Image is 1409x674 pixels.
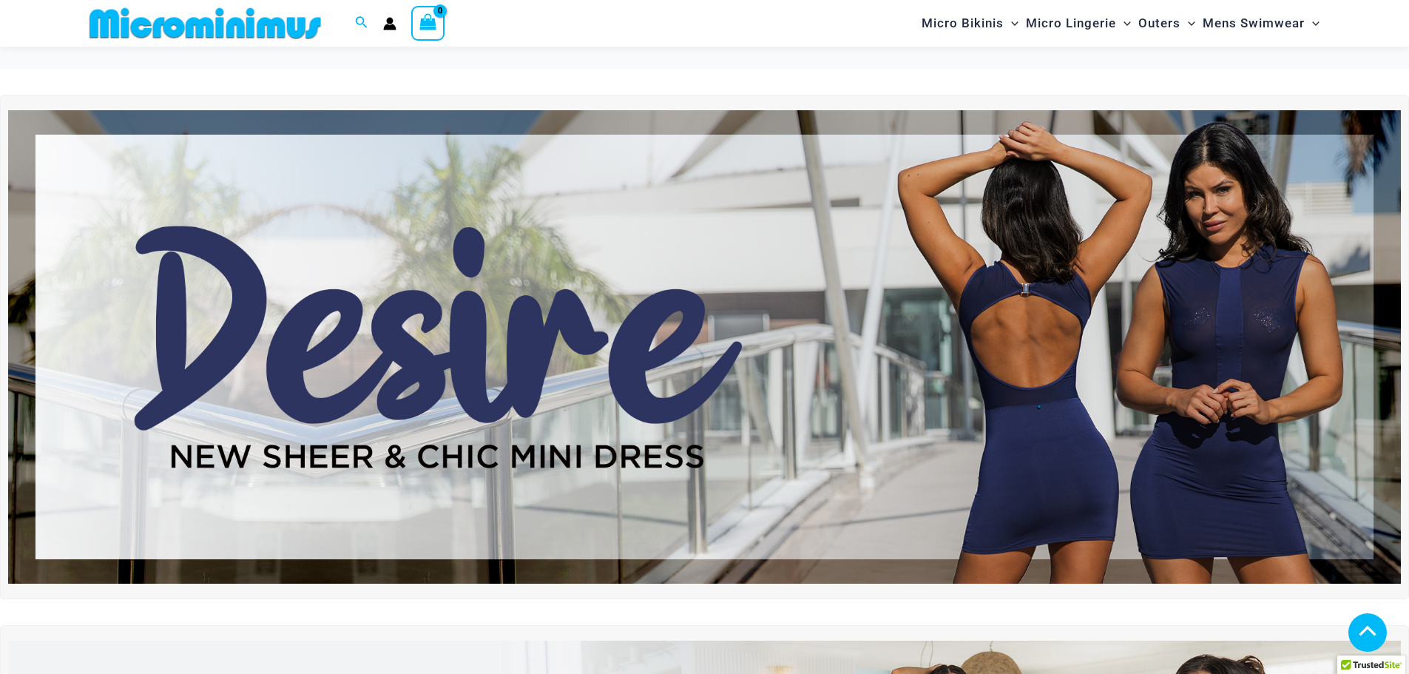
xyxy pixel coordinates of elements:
[1203,4,1305,42] span: Mens Swimwear
[1026,4,1116,42] span: Micro Lingerie
[1022,4,1135,42] a: Micro LingerieMenu ToggleMenu Toggle
[8,110,1401,584] img: Desire me Navy Dress
[355,14,368,33] a: Search icon link
[916,2,1326,44] nav: Site Navigation
[1305,4,1320,42] span: Menu Toggle
[1180,4,1195,42] span: Menu Toggle
[922,4,1004,42] span: Micro Bikinis
[918,4,1022,42] a: Micro BikinisMenu ToggleMenu Toggle
[1116,4,1131,42] span: Menu Toggle
[84,7,327,40] img: MM SHOP LOGO FLAT
[383,17,396,30] a: Account icon link
[1135,4,1199,42] a: OutersMenu ToggleMenu Toggle
[1004,4,1018,42] span: Menu Toggle
[1138,4,1180,42] span: Outers
[1199,4,1323,42] a: Mens SwimwearMenu ToggleMenu Toggle
[411,6,445,40] a: View Shopping Cart, empty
